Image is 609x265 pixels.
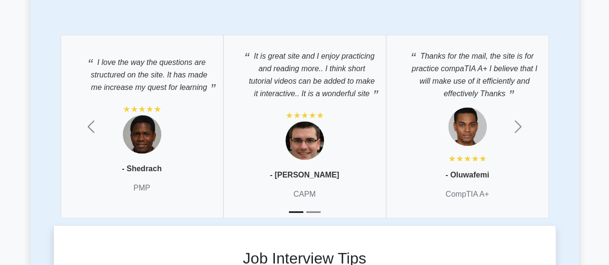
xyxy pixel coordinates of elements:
p: PMP [133,182,150,194]
p: - [PERSON_NAME] [270,169,339,181]
button: Slide 2 [306,206,321,217]
img: Testimonial 1 [123,115,161,153]
img: Testimonial 1 [285,121,324,160]
p: CAPM [293,189,315,200]
button: Slide 1 [289,206,303,217]
p: Thanks for the mail, the site is for practice compaTIA A+ I believe that I will make use of it ef... [396,45,539,100]
div: ★★★★★ [285,110,324,121]
div: ★★★★★ [448,153,487,164]
p: CompTIA A+ [445,189,489,200]
p: - Oluwafemi [445,169,489,181]
img: Testimonial 1 [448,107,487,146]
p: - Shedrach [122,163,162,175]
p: I love the way the questions are structured on the site. It has made me increase my quest for lea... [71,51,213,94]
p: It is great site and I enjoy practicing and reading more.. I think short tutorial videos can be a... [233,45,376,100]
div: ★★★★★ [123,103,161,115]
